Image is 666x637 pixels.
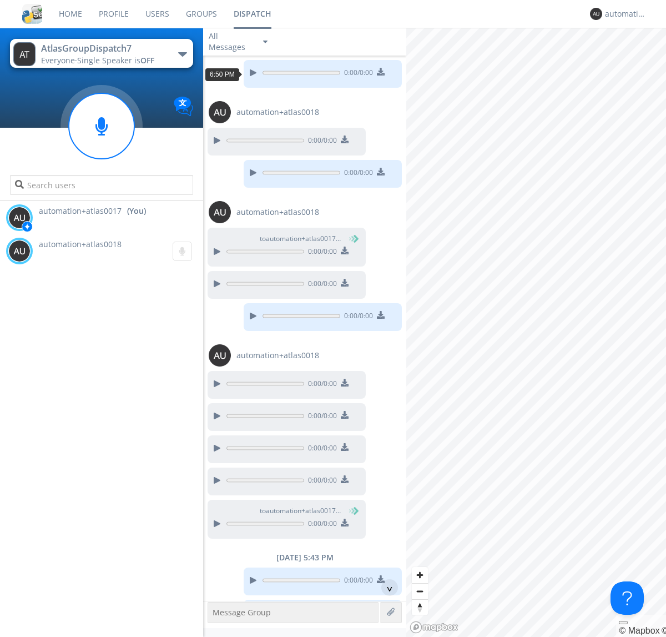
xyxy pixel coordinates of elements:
img: 373638.png [209,201,231,223]
span: 0:00 / 0:00 [340,168,373,180]
img: download media button [377,575,385,583]
span: 0:00 / 0:00 [304,411,337,423]
span: 0:00 / 0:00 [304,443,337,455]
img: 373638.png [8,240,31,262]
img: caret-down-sm.svg [263,41,268,43]
span: to automation+atlas0017 [260,506,343,516]
span: 0:00 / 0:00 [340,575,373,588]
button: Reset bearing to north [412,599,428,615]
a: Mapbox logo [410,621,458,634]
div: Everyone · [41,55,166,66]
img: download media button [341,279,349,287]
span: 0:00 / 0:00 [304,519,337,531]
img: download media button [377,311,385,319]
img: download media button [341,247,349,254]
span: automation+atlas0018 [39,239,122,249]
div: [DATE] 5:43 PM [203,552,406,563]
img: 373638.png [209,344,231,367]
span: 0:00 / 0:00 [304,247,337,259]
span: automation+atlas0017 [39,205,122,217]
img: download media button [341,519,349,526]
button: Zoom in [412,567,428,583]
span: 0:00 / 0:00 [304,279,337,291]
span: automation+atlas0018 [236,107,319,118]
div: ^ [381,579,398,596]
img: Translation enabled [174,97,193,116]
img: download media button [341,136,349,143]
img: download media button [377,68,385,76]
span: automation+atlas0018 [236,350,319,361]
span: 0:00 / 0:00 [340,311,373,323]
img: 373638.png [209,101,231,123]
input: Search users [10,175,193,195]
div: All Messages [209,31,253,53]
button: AtlasGroupDispatch7Everyone·Single Speaker isOFF [10,39,193,68]
button: Toggle attribution [619,621,628,624]
span: automation+atlas0018 [236,207,319,218]
span: (You) [341,234,358,243]
span: Single Speaker is [77,55,154,66]
div: (You) [127,205,146,217]
span: (You) [341,506,358,515]
div: AtlasGroupDispatch7 [41,42,166,55]
img: 373638.png [8,207,31,229]
img: cddb5a64eb264b2086981ab96f4c1ba7 [22,4,42,24]
img: 373638.png [13,42,36,66]
img: download media button [341,411,349,419]
span: to automation+atlas0017 [260,234,343,244]
img: download media button [341,475,349,483]
img: download media button [377,168,385,175]
button: Zoom out [412,583,428,599]
img: download media button [341,443,349,451]
span: 0:00 / 0:00 [340,68,373,80]
iframe: Toggle Customer Support [610,581,644,615]
img: download media button [341,379,349,387]
span: 0:00 / 0:00 [304,475,337,488]
span: 0:00 / 0:00 [304,136,337,148]
div: automation+atlas0017 [605,8,647,19]
img: 373638.png [590,8,602,20]
span: 6:50 PM [210,71,235,78]
a: Mapbox [619,626,659,635]
span: 0:00 / 0:00 [304,379,337,391]
span: OFF [140,55,154,66]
